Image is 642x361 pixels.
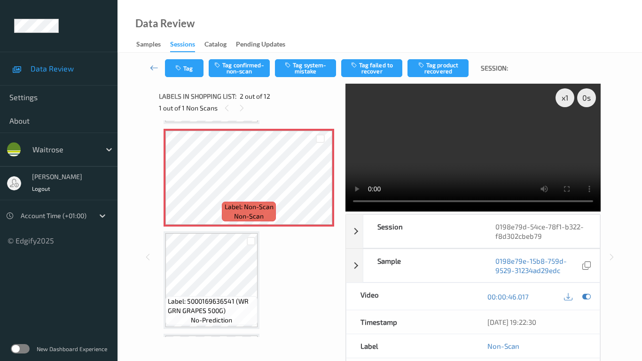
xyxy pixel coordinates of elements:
[487,341,519,351] a: Non-Scan
[204,38,236,51] a: Catalog
[170,38,204,52] a: Sessions
[363,249,482,282] div: Sample
[346,310,473,334] div: Timestamp
[341,59,402,77] button: Tag failed to recover
[495,256,580,275] a: 0198e79e-15b8-759d-9529-31234ad29edc
[275,59,336,77] button: Tag system-mistake
[363,215,482,248] div: Session
[481,63,508,73] span: Session:
[135,19,195,28] div: Data Review
[191,315,232,325] span: no-prediction
[240,92,270,101] span: 2 out of 12
[236,38,295,51] a: Pending Updates
[136,38,170,51] a: Samples
[556,88,574,107] div: x 1
[346,283,473,310] div: Video
[577,88,596,107] div: 0 s
[346,214,600,248] div: Session0198e79d-54ce-78f1-b322-f8d302cbeb79
[407,59,469,77] button: Tag product recovered
[165,59,204,77] button: Tag
[346,249,600,283] div: Sample0198e79e-15b8-759d-9529-31234ad29edc
[225,202,274,212] span: Label: Non-Scan
[481,215,600,248] div: 0198e79d-54ce-78f1-b322-f8d302cbeb79
[487,317,586,327] div: [DATE] 19:22:30
[204,39,227,51] div: Catalog
[159,92,236,101] span: Labels in shopping list:
[136,39,161,51] div: Samples
[170,39,195,52] div: Sessions
[487,292,529,301] a: 00:00:46.017
[234,212,264,221] span: non-scan
[159,102,339,114] div: 1 out of 1 Non Scans
[168,297,255,315] span: Label: 5000169636541 (WR GRN GRAPES 500G)
[236,39,285,51] div: Pending Updates
[209,59,270,77] button: Tag confirmed-non-scan
[346,334,473,358] div: Label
